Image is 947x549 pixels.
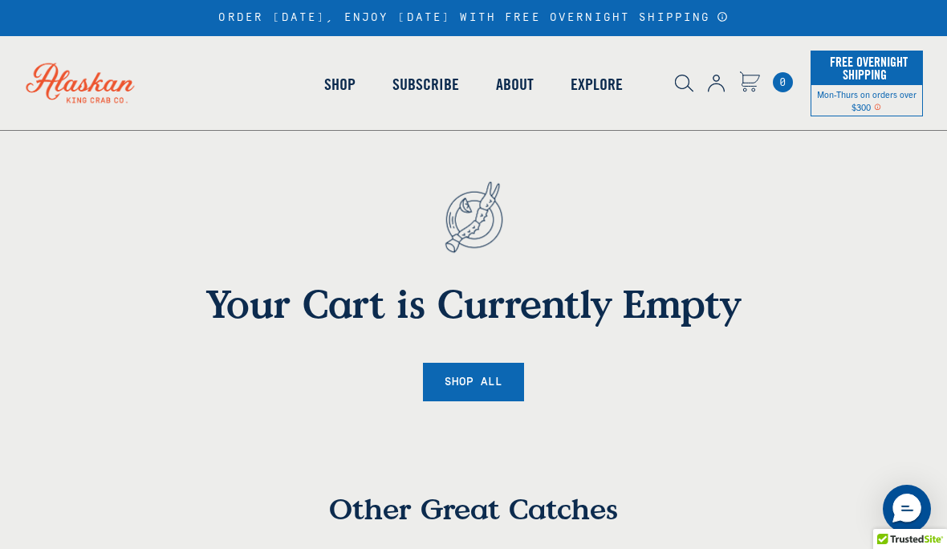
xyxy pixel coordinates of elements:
[708,75,725,92] img: account
[826,50,908,87] span: Free Overnight Shipping
[739,71,760,95] a: Cart
[306,39,374,130] a: Shop
[423,363,524,402] a: Shop All
[419,154,528,280] img: empty cart - anchor
[218,11,728,25] div: ORDER [DATE], ENJOY [DATE] WITH FREE OVERNIGHT SHIPPING
[8,45,152,120] img: Alaskan King Crab Co. logo
[552,39,641,130] a: Explore
[773,72,793,92] span: 0
[717,11,729,22] a: Announcement Bar Modal
[675,75,693,92] img: search
[374,39,478,130] a: Subscribe
[874,101,881,112] span: Shipping Notice Icon
[817,88,917,112] span: Mon-Thurs on orders over $300
[773,72,793,92] a: Cart
[478,39,552,130] a: About
[100,280,847,327] h1: Your Cart is Currently Empty
[883,485,931,533] div: Messenger Dummy Widget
